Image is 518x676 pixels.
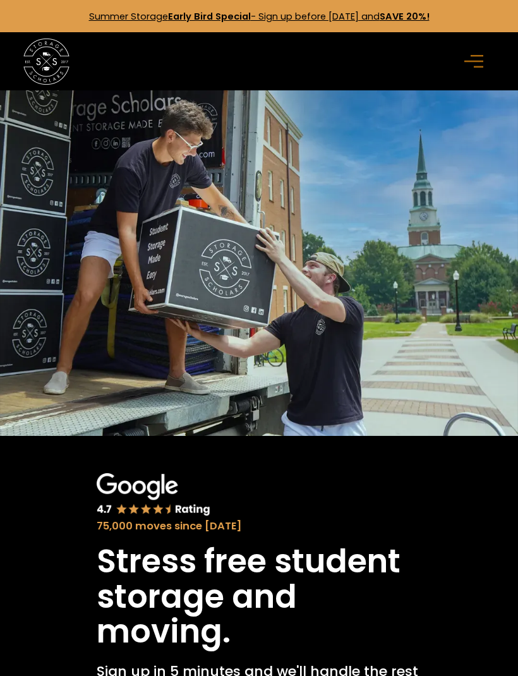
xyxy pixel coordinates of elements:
[23,39,70,85] a: home
[97,544,422,649] h1: Stress free student storage and moving.
[380,10,430,23] strong: SAVE 20%!
[97,473,210,517] img: Google 4.7 star rating
[457,43,495,80] div: menu
[89,10,430,23] a: Summer StorageEarly Bird Special- Sign up before [DATE] andSAVE 20%!
[168,10,251,23] strong: Early Bird Special
[23,39,70,85] img: Storage Scholars main logo
[97,519,422,534] div: 75,000 moves since [DATE]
